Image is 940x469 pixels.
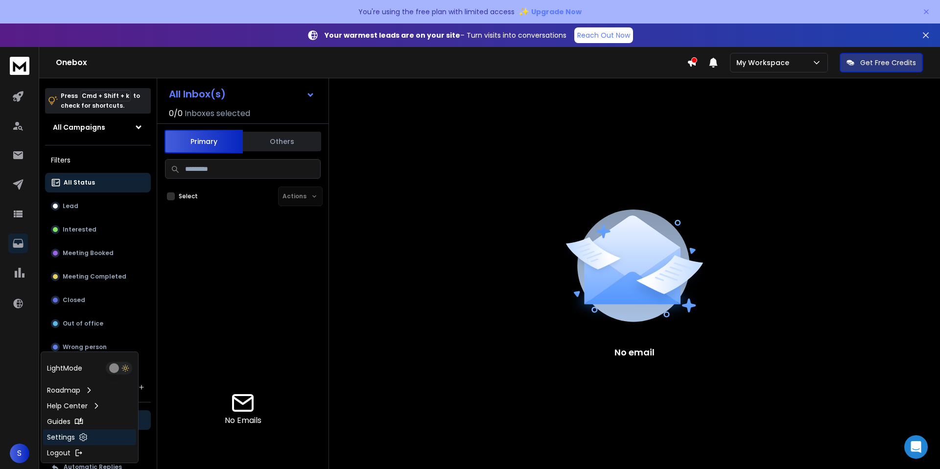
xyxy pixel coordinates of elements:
[45,314,151,333] button: Out of office
[179,192,198,200] label: Select
[47,385,80,395] p: Roadmap
[63,226,96,234] p: Interested
[325,30,460,40] strong: Your warmest leads are on your site
[45,290,151,310] button: Closed
[164,130,243,153] button: Primary
[63,249,114,257] p: Meeting Booked
[45,153,151,167] h3: Filters
[47,417,70,426] p: Guides
[325,30,566,40] p: – Turn visits into conversations
[53,122,105,132] h1: All Campaigns
[531,7,582,17] span: Upgrade Now
[10,57,29,75] img: logo
[860,58,916,68] p: Get Free Credits
[45,243,151,263] button: Meeting Booked
[43,382,136,398] a: Roadmap
[518,2,582,22] button: ✨Upgrade Now
[63,320,103,328] p: Out of office
[574,27,633,43] a: Reach Out Now
[63,202,78,210] p: Lead
[64,179,95,187] p: All Status
[63,296,85,304] p: Closed
[614,346,655,359] p: No email
[185,108,250,119] h3: Inboxes selected
[45,196,151,216] button: Lead
[47,363,82,373] p: Light Mode
[169,89,226,99] h1: All Inbox(s)
[45,173,151,192] button: All Status
[161,84,323,104] button: All Inbox(s)
[43,398,136,414] a: Help Center
[358,7,515,17] p: You're using the free plan with limited access
[10,444,29,463] button: S
[243,131,321,152] button: Others
[45,267,151,286] button: Meeting Completed
[61,91,140,111] p: Press to check for shortcuts.
[47,448,70,458] p: Logout
[45,117,151,137] button: All Campaigns
[225,415,261,426] p: No Emails
[736,58,793,68] p: My Workspace
[43,429,136,445] a: Settings
[45,220,151,239] button: Interested
[80,90,131,101] span: Cmd + Shift + k
[56,57,687,69] h1: Onebox
[518,5,529,19] span: ✨
[169,108,183,119] span: 0 / 0
[577,30,630,40] p: Reach Out Now
[47,432,75,442] p: Settings
[45,337,151,357] button: Wrong person
[47,401,88,411] p: Help Center
[840,53,923,72] button: Get Free Credits
[904,435,928,459] div: Open Intercom Messenger
[43,414,136,429] a: Guides
[63,343,107,351] p: Wrong person
[63,273,126,281] p: Meeting Completed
